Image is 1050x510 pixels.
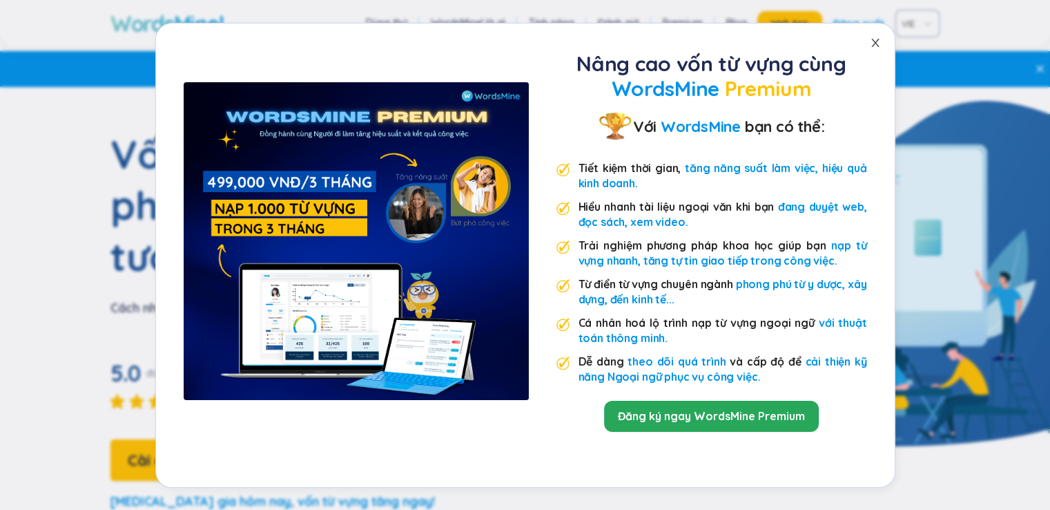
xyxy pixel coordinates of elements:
strong: Với bạn có thể: [633,114,825,139]
span: với thuật toán thông minh. [579,316,867,345]
div: Từ điển từ vựng chuyên ngành [579,276,867,307]
span: close [870,37,881,48]
img: premium [556,202,570,216]
img: premium [556,357,570,370]
span: phong phú từ y dược, xây dựng, đến kinh tế... [579,277,867,306]
div: Trải nghiệm phương pháp khoa học giúp bạn [579,238,867,268]
img: premium [599,109,633,144]
img: premium [556,279,570,293]
span: cải thiện kỹ năng Ngoại ngữ phục vụ công việc. [579,355,867,384]
img: premium [184,82,529,401]
span: theo dõi quá trình [628,355,726,368]
button: Close [856,23,895,62]
span: Nâng cao vốn từ vựng cùng [576,50,846,77]
span: WordsMine [612,75,719,102]
img: premium [556,318,570,332]
a: Đăng ký ngay WordsMine Premium [618,408,805,424]
div: Tiết kiệm thời gian, [579,160,867,191]
span: Premium [725,75,812,102]
span: tăng năng suất làm việc, hiệu quả kinh doanh. [579,161,867,190]
div: Cá nhân hoá lộ trình nạp từ vựng ngoại ngữ [579,315,867,346]
div: Hiểu nhanh tài liệu ngoại văn khi bạn [579,199,867,229]
span: WordsMine [661,117,741,136]
div: Dễ dàng và cấp độ để [579,354,867,384]
span: đang duyệt web, đọc sách, xem video. [579,200,867,229]
span: nạp từ vựng nhanh, tăng tự tin giao tiếp trong công việc. [579,238,867,267]
img: premium [556,163,570,177]
button: Đăng ký ngay WordsMine Premium [604,401,819,432]
img: premium [556,240,570,254]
